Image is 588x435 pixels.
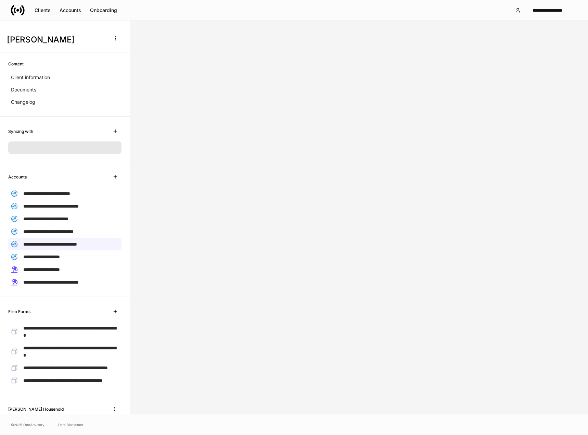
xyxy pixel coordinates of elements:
[11,86,36,93] p: Documents
[30,5,55,16] button: Clients
[35,8,51,13] div: Clients
[86,5,122,16] button: Onboarding
[8,174,27,180] h6: Accounts
[8,71,122,84] a: Client information
[8,84,122,96] a: Documents
[11,422,44,427] span: © 2025 OneAdvisory
[60,8,81,13] div: Accounts
[8,406,64,412] h6: [PERSON_NAME] Household
[7,34,106,45] h3: [PERSON_NAME]
[58,422,84,427] a: Data Disclaimer
[8,96,122,108] a: Changelog
[11,99,35,105] p: Changelog
[11,74,50,81] p: Client information
[90,8,117,13] div: Onboarding
[55,5,86,16] button: Accounts
[8,308,30,315] h6: Firm Forms
[8,128,33,135] h6: Syncing with
[8,61,24,67] h6: Content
